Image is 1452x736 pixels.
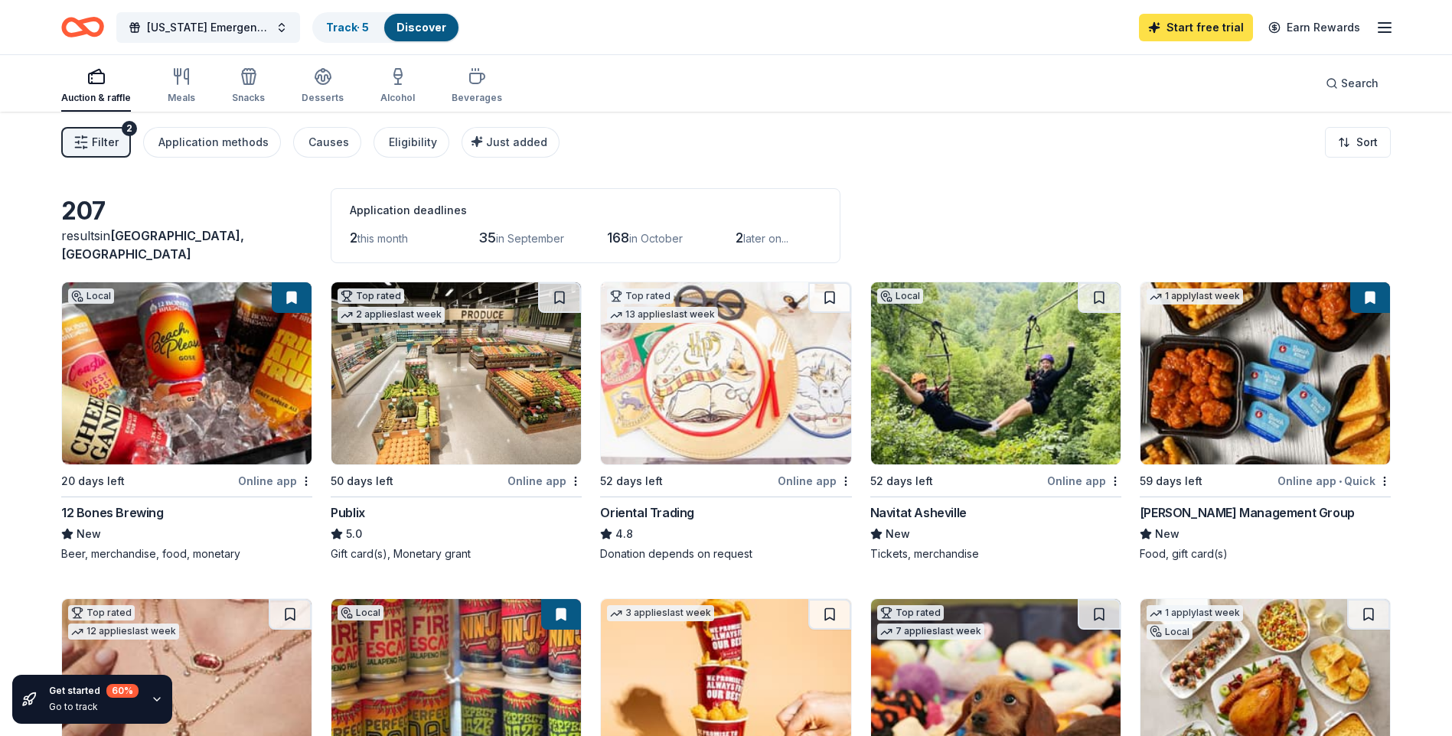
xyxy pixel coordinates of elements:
[1140,282,1390,464] img: Image for Avants Management Group
[158,133,269,151] div: Application methods
[350,230,357,246] span: 2
[61,228,244,262] span: [GEOGRAPHIC_DATA], [GEOGRAPHIC_DATA]
[331,472,393,490] div: 50 days left
[326,21,369,34] a: Track· 5
[380,61,415,112] button: Alcohol
[61,503,164,522] div: 12 Bones Brewing
[1155,525,1180,543] span: New
[49,701,139,713] div: Go to track
[743,232,788,245] span: later on...
[607,307,718,323] div: 13 applies last week
[331,282,581,464] img: Image for Publix
[601,282,850,464] img: Image for Oriental Trading
[61,282,312,562] a: Image for 12 Bones BrewingLocal20 days leftOnline app12 Bones BrewingNewBeer, merchandise, food, ...
[143,127,281,158] button: Application methods
[600,503,694,522] div: Oriental Trading
[1147,624,1193,640] div: Local
[507,471,582,490] div: Online app
[62,282,312,464] img: Image for 12 Bones Brewing
[61,228,244,262] span: in
[61,92,131,104] div: Auction & raffle
[350,201,821,220] div: Application deadlines
[870,472,933,490] div: 52 days left
[1140,503,1355,522] div: [PERSON_NAME] Management Group
[302,92,344,104] div: Desserts
[870,282,1121,562] a: Image for Navitat AshevilleLocal52 days leftOnline appNavitat AshevilleNewTickets, merchandise
[238,471,312,490] div: Online app
[870,503,967,522] div: Navitat Asheville
[116,12,300,43] button: [US_STATE] Emergency Nurses Assocation Annual Educational Conference
[168,61,195,112] button: Meals
[346,525,362,543] span: 5.0
[61,472,125,490] div: 20 days left
[61,196,312,226] div: 207
[452,92,502,104] div: Beverages
[92,133,119,151] span: Filter
[607,605,714,621] div: 3 applies last week
[1139,14,1253,41] a: Start free trial
[496,232,564,245] span: in September
[338,605,383,620] div: Local
[122,121,137,136] div: 2
[1147,288,1243,304] div: 1 apply last week
[77,525,101,543] span: New
[1339,475,1342,487] span: •
[61,226,312,263] div: results
[871,282,1121,464] img: Image for Navitat Asheville
[232,61,265,112] button: Snacks
[331,503,365,522] div: Publix
[600,282,851,562] a: Image for Oriental TradingTop rated13 applieslast week52 days leftOnline appOriental Trading4.8Do...
[61,546,312,562] div: Beer, merchandise, food, monetary
[886,525,910,543] span: New
[1147,605,1243,621] div: 1 apply last week
[68,605,135,620] div: Top rated
[629,232,683,245] span: in October
[1047,471,1121,490] div: Online app
[1140,472,1202,490] div: 59 days left
[338,307,445,323] div: 2 applies last week
[331,546,582,562] div: Gift card(s), Monetary grant
[302,61,344,112] button: Desserts
[396,21,446,34] a: Discover
[615,525,633,543] span: 4.8
[478,230,496,246] span: 35
[600,472,663,490] div: 52 days left
[736,230,743,246] span: 2
[168,92,195,104] div: Meals
[147,18,269,37] span: [US_STATE] Emergency Nurses Assocation Annual Educational Conference
[877,624,984,640] div: 7 applies last week
[106,684,139,698] div: 60 %
[68,288,114,304] div: Local
[49,684,139,698] div: Get started
[374,127,449,158] button: Eligibility
[308,133,349,151] div: Causes
[778,471,852,490] div: Online app
[1313,68,1391,99] button: Search
[61,61,131,112] button: Auction & raffle
[389,133,437,151] div: Eligibility
[607,288,674,304] div: Top rated
[462,127,560,158] button: Just added
[380,92,415,104] div: Alcohol
[452,61,502,112] button: Beverages
[1356,133,1378,151] span: Sort
[600,546,851,562] div: Donation depends on request
[1325,127,1391,158] button: Sort
[877,288,923,304] div: Local
[1259,14,1369,41] a: Earn Rewards
[338,288,404,304] div: Top rated
[1277,471,1391,490] div: Online app Quick
[1140,546,1391,562] div: Food, gift card(s)
[61,9,104,45] a: Home
[61,127,131,158] button: Filter2
[232,92,265,104] div: Snacks
[68,624,179,640] div: 12 applies last week
[1341,74,1379,93] span: Search
[607,230,629,246] span: 168
[870,546,1121,562] div: Tickets, merchandise
[312,12,460,43] button: Track· 5Discover
[293,127,361,158] button: Causes
[1140,282,1391,562] a: Image for Avants Management Group1 applylast week59 days leftOnline app•Quick[PERSON_NAME] Manage...
[357,232,408,245] span: this month
[877,605,944,620] div: Top rated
